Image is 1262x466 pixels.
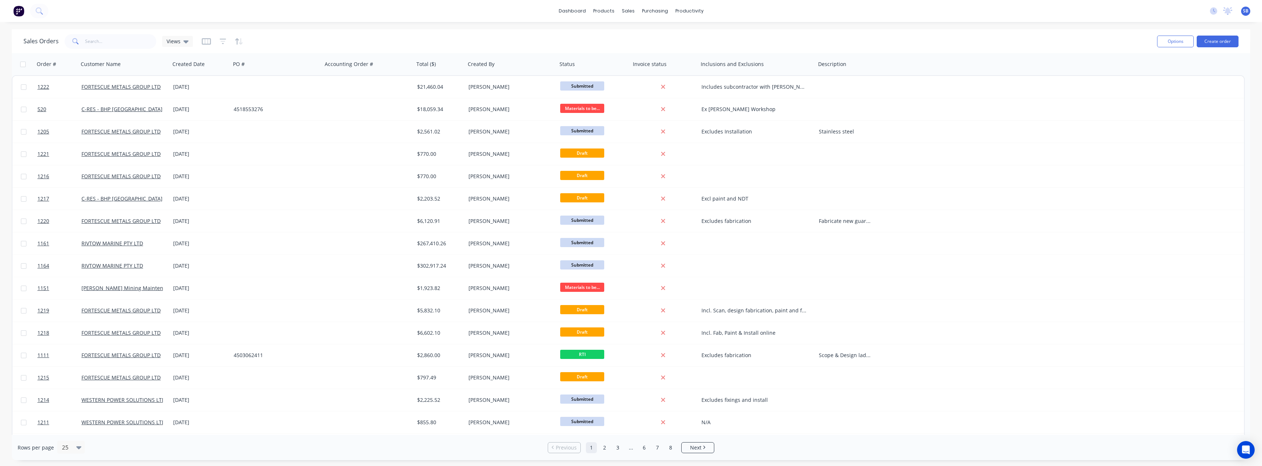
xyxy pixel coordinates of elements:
a: [PERSON_NAME] Mining Maintenance Pty Ltd [81,285,193,291]
div: [PERSON_NAME] [468,374,550,381]
div: Excludes fixings and install [701,396,807,404]
span: Draft [560,171,604,180]
h1: Sales Orders [23,38,59,45]
div: $2,860.00 [417,352,460,359]
div: Stainless steel [819,128,871,135]
ul: Pagination [545,442,717,453]
a: WESTERN POWER SOLUTIONS LTD [81,419,165,426]
a: 520 [37,98,81,120]
span: Views [167,37,180,45]
a: 1218 [37,322,81,344]
div: 4518553276 [234,106,315,113]
div: [DATE] [173,419,228,426]
div: Customer Name [81,60,121,68]
div: PO # [233,60,245,68]
div: [DATE] [173,396,228,404]
a: Page 2 [599,442,610,453]
div: $2,561.02 [417,128,460,135]
div: $6,602.10 [417,329,460,337]
span: SB [1243,8,1248,14]
div: [DATE] [173,217,228,225]
div: [DATE] [173,352,228,359]
a: FORTESCUE METALS GROUP LTD [81,307,161,314]
a: FORTESCUE METALS GROUP LTD [81,374,161,381]
div: [DATE] [173,128,228,135]
span: 1205 [37,128,49,135]
a: FORTESCUE METALS GROUP LTD [81,173,161,180]
span: Submitted [560,260,604,269]
span: Next [690,444,701,451]
div: Invoice status [633,60,667,68]
a: Page 7 [652,442,663,453]
span: Draft [560,193,604,202]
div: purchasing [638,5,672,16]
button: Options [1157,36,1194,47]
div: sales [618,5,638,16]
span: 1219 [37,307,49,314]
div: Excludes Installation [701,128,807,135]
a: 1220 [37,210,81,232]
div: [DATE] [173,106,228,113]
div: [DATE] [173,240,228,247]
div: products [590,5,618,16]
div: Fabricate new guards to meet Australian standards [819,217,871,225]
div: productivity [672,5,707,16]
div: [DATE] [173,173,228,180]
span: Submitted [560,417,604,426]
div: Incl. Scan, design fabrication, paint and fasteners. Excl. Install (offline required) [701,307,807,314]
a: Next page [682,444,714,451]
div: $770.00 [417,150,460,158]
a: Page 1 is your current page [586,442,597,453]
div: Inclusions and Exclusions [701,60,764,68]
button: Create order [1197,36,1239,47]
span: Draft [560,372,604,381]
a: 1216 [37,165,81,187]
div: [PERSON_NAME] [468,307,550,314]
div: $770.00 [417,173,460,180]
a: 1137 [37,434,81,456]
a: 1205 [37,121,81,143]
div: Status [559,60,575,68]
span: Draft [560,148,604,158]
div: $2,203.52 [417,195,460,202]
div: Excl paint and NDT [701,195,807,202]
a: C-RES - BHP [GEOGRAPHIC_DATA] [81,195,163,202]
div: [PERSON_NAME] [468,396,550,404]
div: $267,410.26 [417,240,460,247]
a: FORTESCUE METALS GROUP LTD [81,329,161,336]
span: 1215 [37,374,49,381]
div: Description [818,60,846,68]
span: 1211 [37,419,49,426]
div: [DATE] [173,262,228,269]
div: Ex [PERSON_NAME] Workshop [701,106,807,113]
div: Excludes fabrication [701,352,807,359]
div: Incl. Fab, Paint & Install online [701,329,807,337]
span: Materials to be... [560,104,604,113]
a: Page 3 [612,442,623,453]
div: Order # [37,60,56,68]
span: Submitted [560,126,604,135]
a: Page 8 [665,442,676,453]
div: [DATE] [173,195,228,202]
span: 1214 [37,396,49,404]
a: 1161 [37,232,81,254]
span: Submitted [560,238,604,247]
div: Accounting Order # [325,60,373,68]
div: [PERSON_NAME] [468,128,550,135]
div: [PERSON_NAME] [468,150,550,158]
a: 1221 [37,143,81,165]
div: [PERSON_NAME] [468,240,550,247]
a: 1111 [37,344,81,366]
input: Search... [85,34,157,49]
a: C-RES - BHP [GEOGRAPHIC_DATA] [81,106,163,113]
span: Draft [560,327,604,337]
span: Draft [560,305,604,314]
span: Submitted [560,395,604,404]
div: $18,059.34 [417,106,460,113]
a: RIVTOW MARINE PTY LTD [81,240,143,247]
a: 1217 [37,188,81,210]
span: 1218 [37,329,49,337]
div: N/A [701,419,807,426]
div: [DATE] [173,374,228,381]
div: [DATE] [173,329,228,337]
